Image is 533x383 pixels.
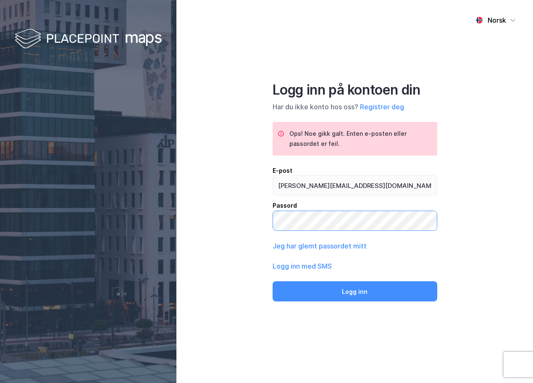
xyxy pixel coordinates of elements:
[488,15,506,25] div: Norsk
[491,343,533,383] iframe: Chat Widget
[273,281,437,301] button: Logg inn
[273,102,437,112] div: Har du ikke konto hos oss?
[289,129,431,149] div: Ops! Noe gikk galt. Enten e-posten eller passordet er feil.
[273,241,367,251] button: Jeg har glemt passordet mitt
[273,201,437,211] div: Passord
[273,82,437,98] div: Logg inn på kontoen din
[273,261,332,271] button: Logg inn med SMS
[15,27,162,52] img: logo-white.f07954bde2210d2a523dddb988cd2aa7.svg
[491,343,533,383] div: Kontrollprogram for chat
[273,166,437,176] div: E-post
[360,102,404,112] button: Registrer deg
